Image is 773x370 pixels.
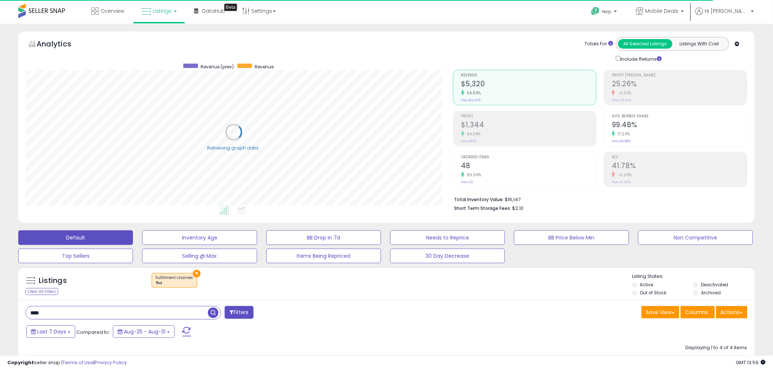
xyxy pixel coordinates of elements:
h2: 99.48% [612,121,747,131]
strong: Copyright [7,359,34,366]
small: 17.20% [615,131,630,137]
small: 54.88% [464,90,481,96]
small: Prev: 41.90% [612,180,631,184]
span: Avg. Buybox Share [612,114,747,118]
button: Items Being Repriced [266,249,381,263]
span: Revenue [461,73,596,78]
button: Default [18,230,133,245]
label: Out of Stock [640,290,667,296]
h5: Analytics [37,39,85,51]
a: Terms of Use [62,359,94,366]
h2: 41.78% [612,162,747,171]
small: Prev: 84.88% [612,139,631,143]
span: Columns [685,309,708,316]
span: Profit [PERSON_NAME] [612,73,747,78]
b: Short Term Storage Fees: [454,205,511,211]
button: Listings With Cost [672,39,727,49]
small: 54.39% [464,131,481,137]
b: Total Inventory Value: [454,196,504,203]
span: Mobile Deals [646,7,679,15]
button: Aug-25 - Aug-31 [113,325,175,338]
span: DataHub [202,7,225,15]
small: 50.00% [464,172,481,178]
div: fba [156,280,193,286]
small: -0.32% [615,90,632,96]
small: Prev: 32 [461,180,473,184]
div: Clear All Filters [26,288,58,295]
label: Active [640,282,654,288]
span: Profit [461,114,596,118]
span: $2.10 [512,205,523,212]
button: 30 Day Decrease [390,249,505,263]
span: Compared to: [76,329,110,336]
button: BB Drop in 7d [266,230,381,245]
span: Hi [PERSON_NAME] [705,7,749,15]
span: Overview [100,7,124,15]
button: Non Competitive [638,230,753,245]
div: Displaying 1 to 4 of 4 items [686,344,747,351]
button: BB Price Below Min [514,230,629,245]
small: Prev: $3,435 [461,98,480,102]
button: Save View [641,306,679,318]
li: $16,147 [454,195,742,203]
div: seller snap | | [7,359,127,366]
span: Aug-25 - Aug-31 [124,328,165,335]
small: -0.29% [615,172,632,178]
span: Help [602,8,612,15]
button: Filters [225,306,253,319]
a: Help [586,1,624,24]
h2: $5,320 [461,80,596,90]
h2: $1,344 [461,121,596,131]
button: Inventory Age [142,230,257,245]
a: Privacy Policy [95,359,127,366]
small: Prev: $870 [461,139,477,143]
label: Archived [701,290,721,296]
div: Totals For [585,41,613,48]
button: Needs to Reprice [390,230,505,245]
span: Ordered Items [461,155,596,159]
p: Listing States: [632,273,755,280]
button: Top Sellers [18,249,133,263]
button: Last 7 Days [26,325,75,338]
h2: 25.26% [612,80,747,90]
button: Columns [681,306,715,318]
span: Listings [153,7,172,15]
span: 2025-09-8 13:59 GMT [736,359,766,366]
h5: Listings [39,276,67,286]
span: Fulfillment channel : [156,275,193,286]
div: Include Returns [610,54,671,63]
label: Deactivated [701,282,728,288]
button: Selling @ Max [142,249,257,263]
a: Hi [PERSON_NAME] [696,7,754,24]
div: Tooltip anchor [224,4,237,11]
small: Prev: 25.34% [612,98,631,102]
button: Actions [716,306,747,318]
button: All Selected Listings [618,39,673,49]
button: × [193,270,201,277]
div: Retrieving graph data.. [207,145,260,151]
span: ROI [612,155,747,159]
i: Get Help [591,7,600,16]
span: Last 7 Days [37,328,66,335]
h2: 48 [461,162,596,171]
